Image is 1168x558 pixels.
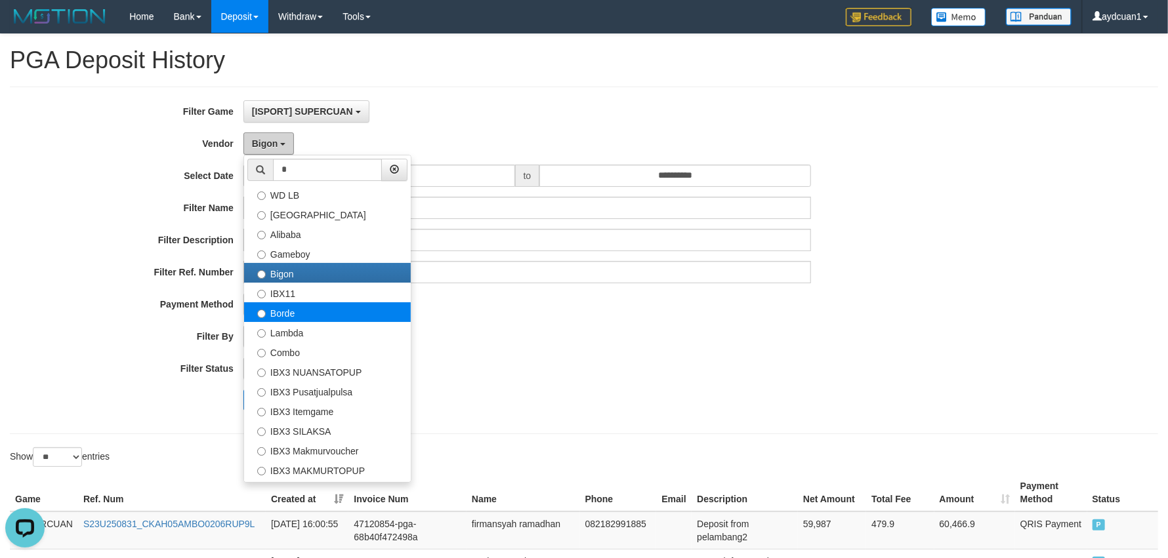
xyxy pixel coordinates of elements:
th: Game [10,474,78,511]
th: Name [467,474,580,511]
label: IBX3 Itemgame [244,401,411,420]
button: Open LiveChat chat widget [5,5,45,45]
input: IBX3 Pusatjualpulsa [257,388,266,397]
label: Show entries [10,447,110,467]
input: WD LB [257,191,266,200]
td: 59,987 [798,511,866,549]
th: Created at: activate to sort column ascending [266,474,348,511]
label: IBX3 Makmurvoucher [244,440,411,460]
label: Combo [244,342,411,361]
input: IBX3 Makmurvoucher [257,447,266,456]
label: IBX3 Pusatjualpulsa [244,381,411,401]
span: PAID [1093,519,1106,530]
label: IBX3 SILAKSA [244,420,411,440]
input: Bigon [257,270,266,279]
input: Combo [257,349,266,357]
th: Ref. Num [78,474,266,511]
label: WD LB [244,184,411,204]
th: Description [692,474,798,511]
label: IBX3 NUANSATOPUP [244,361,411,381]
input: IBX3 MAKMURTOPUP [257,467,266,475]
input: IBX3 NUANSATOPUP [257,369,266,377]
label: IBX3 Pilihvoucher [244,479,411,499]
td: 082182991885 [580,511,657,549]
th: Payment Method [1015,474,1087,511]
img: Feedback.jpg [846,8,911,26]
img: panduan.png [1006,8,1072,26]
label: Alibaba [244,224,411,243]
td: QRIS Payment [1015,511,1087,549]
th: Email [656,474,692,511]
label: Gameboy [244,243,411,263]
select: Showentries [33,447,82,467]
td: firmansyah ramadhan [467,511,580,549]
th: Net Amount [798,474,866,511]
label: Lambda [244,322,411,342]
td: 60,466.9 [934,511,1015,549]
th: Amount: activate to sort column ascending [934,474,1015,511]
h1: PGA Deposit History [10,47,1158,73]
input: [GEOGRAPHIC_DATA] [257,211,266,220]
input: IBX3 SILAKSA [257,428,266,436]
label: IBX11 [244,283,411,302]
td: 479.9 [866,511,934,549]
label: Bigon [244,263,411,283]
img: Button%20Memo.svg [931,8,986,26]
img: MOTION_logo.png [10,7,110,26]
span: to [515,165,540,187]
td: [DATE] 16:00:55 [266,511,348,549]
label: IBX3 MAKMURTOPUP [244,460,411,479]
input: IBX3 Itemgame [257,408,266,416]
td: 47120854-pga-68b40f472498a [348,511,466,549]
input: Borde [257,309,266,318]
input: IBX11 [257,290,266,298]
td: Deposit from pelambang2 [692,511,798,549]
th: Status [1087,474,1158,511]
button: [ISPORT] SUPERCUAN [243,100,369,123]
span: [ISPORT] SUPERCUAN [252,106,353,117]
th: Invoice Num [348,474,466,511]
label: Borde [244,302,411,322]
label: [GEOGRAPHIC_DATA] [244,204,411,224]
input: Gameboy [257,250,266,259]
span: Bigon [252,138,278,149]
input: Alibaba [257,231,266,239]
a: S23U250831_CKAH05AMBO0206RUP9L [83,519,255,529]
th: Total Fee [866,474,934,511]
input: Lambda [257,329,266,338]
th: Phone [580,474,657,511]
button: Bigon [243,132,295,155]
